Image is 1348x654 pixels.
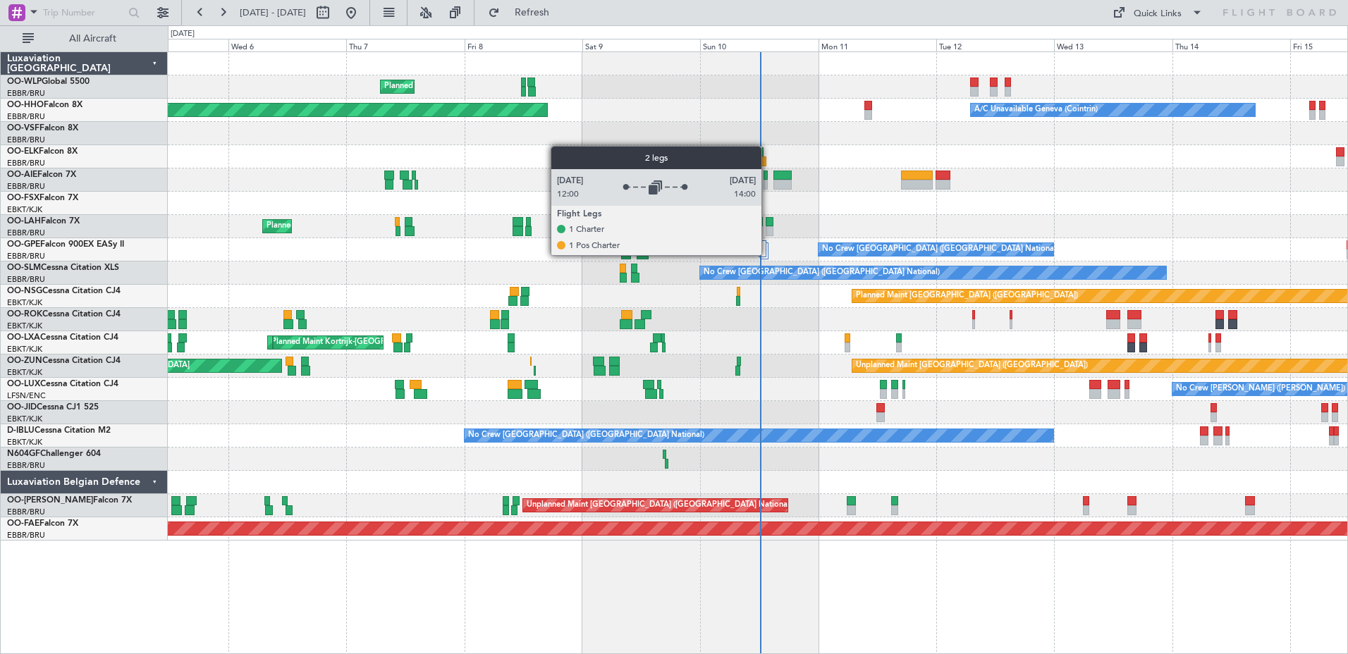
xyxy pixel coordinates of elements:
button: Refresh [482,1,566,24]
a: OO-HHOFalcon 8X [7,101,82,109]
a: EBKT/KJK [7,437,42,448]
span: Refresh [503,8,562,18]
span: OO-ZUN [7,357,42,365]
a: OO-FSXFalcon 7X [7,194,78,202]
a: OO-[PERSON_NAME]Falcon 7X [7,496,132,505]
span: OO-NSG [7,287,42,295]
span: OO-FAE [7,519,39,528]
div: No Crew [GEOGRAPHIC_DATA] ([GEOGRAPHIC_DATA] National) [704,262,940,283]
a: EBBR/BRU [7,251,45,261]
a: N604GFChallenger 604 [7,450,101,458]
a: OO-LAHFalcon 7X [7,217,80,226]
div: Planned Maint Kortrijk-[GEOGRAPHIC_DATA] [271,332,436,353]
div: No Crew [GEOGRAPHIC_DATA] ([GEOGRAPHIC_DATA] National) [468,425,704,446]
a: OO-ELKFalcon 8X [7,147,78,156]
a: OO-ROKCessna Citation CJ4 [7,310,121,319]
a: EBBR/BRU [7,228,45,238]
span: All Aircraft [37,34,149,44]
div: Planned Maint [GEOGRAPHIC_DATA] ([GEOGRAPHIC_DATA] National) [266,216,522,237]
div: Tue 5 [111,39,228,51]
input: Trip Number [43,2,124,23]
div: Planned Maint [GEOGRAPHIC_DATA] ([GEOGRAPHIC_DATA]) [856,285,1078,307]
div: Wed 6 [228,39,346,51]
div: Unplanned Maint [GEOGRAPHIC_DATA] ([GEOGRAPHIC_DATA] National) [527,495,792,516]
a: EBBR/BRU [7,135,45,145]
a: EBBR/BRU [7,507,45,517]
a: OO-LUXCessna Citation CJ4 [7,380,118,388]
div: Sun 10 [700,39,818,51]
a: EBKT/KJK [7,344,42,354]
a: EBBR/BRU [7,158,45,168]
a: EBBR/BRU [7,274,45,285]
div: Unplanned Maint [GEOGRAPHIC_DATA] ([GEOGRAPHIC_DATA]) [856,355,1088,376]
a: OO-FAEFalcon 7X [7,519,78,528]
a: EBKT/KJK [7,414,42,424]
span: OO-ROK [7,310,42,319]
span: D-IBLU [7,426,35,435]
div: Thu 14 [1172,39,1290,51]
a: OO-SLMCessna Citation XLS [7,264,119,272]
button: All Aircraft [16,27,153,50]
a: EBBR/BRU [7,88,45,99]
span: OO-LXA [7,333,40,342]
a: OO-JIDCessna CJ1 525 [7,403,99,412]
span: N604GF [7,450,40,458]
a: EBBR/BRU [7,460,45,471]
a: EBKT/KJK [7,297,42,308]
span: OO-FSX [7,194,39,202]
a: EBBR/BRU [7,530,45,541]
a: OO-VSFFalcon 8X [7,124,78,132]
span: OO-[PERSON_NAME] [7,496,93,505]
a: OO-WLPGlobal 5500 [7,78,90,86]
span: OO-AIE [7,171,37,179]
span: OO-LUX [7,380,40,388]
div: Tue 12 [936,39,1054,51]
a: OO-AIEFalcon 7X [7,171,76,179]
div: Thu 7 [346,39,464,51]
a: EBKT/KJK [7,367,42,378]
a: OO-GPEFalcon 900EX EASy II [7,240,124,249]
span: OO-VSF [7,124,39,132]
div: No Crew [GEOGRAPHIC_DATA] ([GEOGRAPHIC_DATA] National) [822,239,1058,260]
a: D-IBLUCessna Citation M2 [7,426,111,435]
div: Quick Links [1134,7,1182,21]
div: Mon 11 [819,39,936,51]
a: EBBR/BRU [7,181,45,192]
a: EBKT/KJK [7,204,42,215]
span: [DATE] - [DATE] [240,6,306,19]
span: OO-WLP [7,78,42,86]
div: No Crew [PERSON_NAME] ([PERSON_NAME]) [1176,378,1345,400]
a: EBBR/BRU [7,111,45,122]
a: LFSN/ENC [7,390,46,401]
a: OO-NSGCessna Citation CJ4 [7,287,121,295]
a: EBKT/KJK [7,321,42,331]
span: OO-LAH [7,217,41,226]
span: OO-HHO [7,101,44,109]
div: [DATE] [171,28,195,40]
span: OO-GPE [7,240,40,249]
span: OO-JID [7,403,37,412]
div: A/C Unavailable Geneva (Cointrin) [974,99,1098,121]
div: Fri 8 [465,39,582,51]
div: Wed 13 [1054,39,1172,51]
a: OO-LXACessna Citation CJ4 [7,333,118,342]
div: Planned Maint Milan (Linate) [384,76,486,97]
span: OO-ELK [7,147,39,156]
div: Sat 9 [582,39,700,51]
button: Quick Links [1105,1,1210,24]
span: OO-SLM [7,264,41,272]
a: OO-ZUNCessna Citation CJ4 [7,357,121,365]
